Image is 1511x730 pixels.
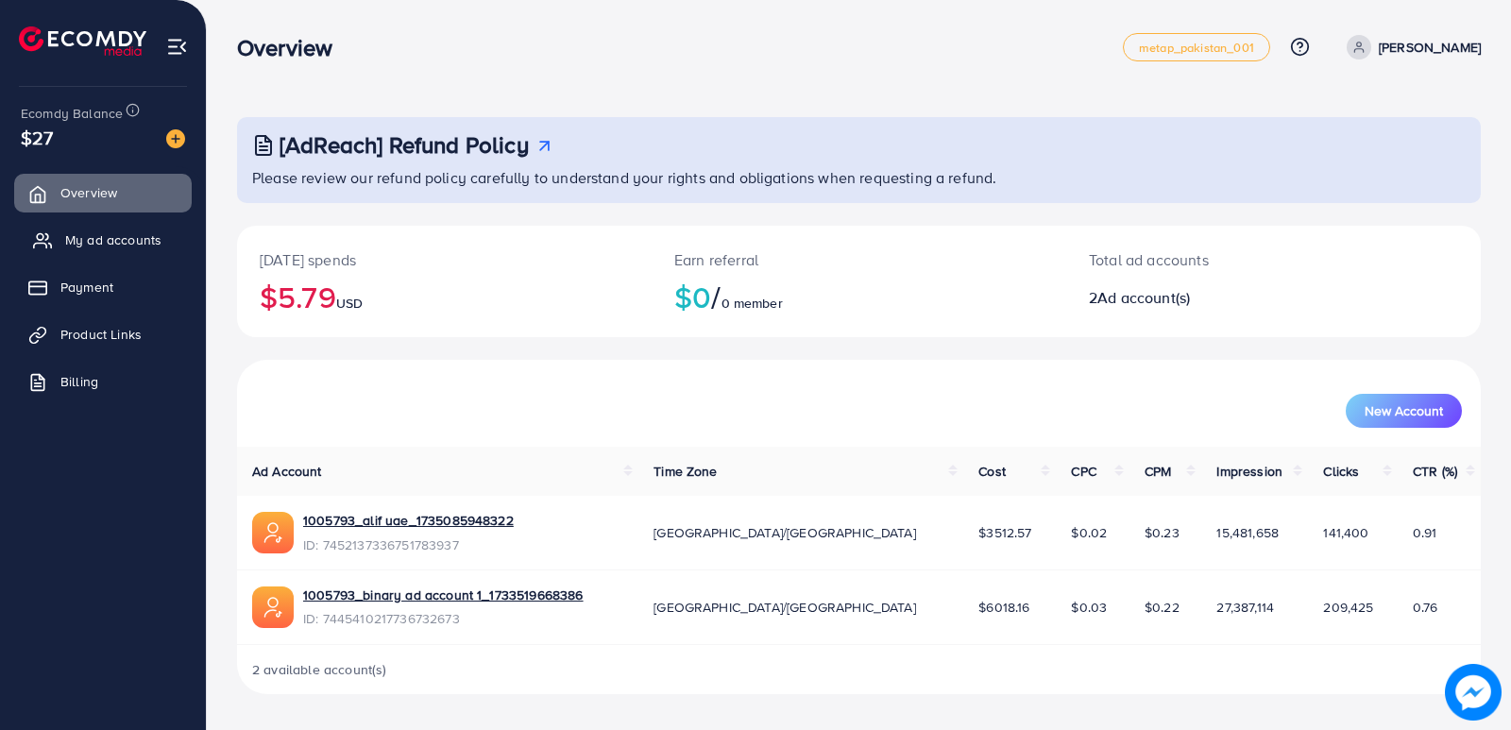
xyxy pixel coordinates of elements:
[674,279,1044,314] h2: $0
[60,325,142,344] span: Product Links
[978,523,1031,542] span: $3512.57
[21,104,123,123] span: Ecomdy Balance
[654,523,916,542] span: [GEOGRAPHIC_DATA]/[GEOGRAPHIC_DATA]
[1323,462,1359,481] span: Clicks
[1216,598,1274,617] span: 27,387,114
[260,279,629,314] h2: $5.79
[1346,394,1462,428] button: New Account
[303,511,514,530] a: 1005793_alif uae_1735085948322
[1365,404,1443,417] span: New Account
[722,294,783,313] span: 0 member
[65,230,161,249] span: My ad accounts
[1139,42,1254,54] span: metap_pakistan_001
[1323,598,1373,617] span: 209,425
[21,124,53,151] span: $27
[166,36,188,58] img: menu
[1071,523,1107,542] span: $0.02
[1145,462,1171,481] span: CPM
[19,26,146,56] img: logo
[1413,462,1457,481] span: CTR (%)
[1145,523,1180,542] span: $0.23
[654,598,916,617] span: [GEOGRAPHIC_DATA]/[GEOGRAPHIC_DATA]
[1216,523,1279,542] span: 15,481,658
[654,462,717,481] span: Time Zone
[166,129,185,148] img: image
[711,275,721,318] span: /
[303,586,584,604] a: 1005793_binary ad account 1_1733519668386
[303,535,514,554] span: ID: 7452137336751783937
[14,174,192,212] a: Overview
[260,248,629,271] p: [DATE] spends
[1089,289,1354,307] h2: 2
[252,512,294,553] img: ic-ads-acc.e4c84228.svg
[1145,598,1180,617] span: $0.22
[1339,35,1481,59] a: [PERSON_NAME]
[60,183,117,202] span: Overview
[14,315,192,353] a: Product Links
[252,166,1469,189] p: Please review our refund policy carefully to understand your rights and obligations when requesti...
[252,462,322,481] span: Ad Account
[1445,664,1502,721] img: image
[1071,598,1107,617] span: $0.03
[978,462,1006,481] span: Cost
[14,268,192,306] a: Payment
[1413,598,1438,617] span: 0.76
[1097,287,1190,308] span: Ad account(s)
[336,294,363,313] span: USD
[1089,248,1354,271] p: Total ad accounts
[978,598,1029,617] span: $6018.16
[252,586,294,628] img: ic-ads-acc.e4c84228.svg
[1413,523,1437,542] span: 0.91
[252,660,387,679] span: 2 available account(s)
[1216,462,1282,481] span: Impression
[303,609,584,628] span: ID: 7445410217736732673
[14,221,192,259] a: My ad accounts
[237,34,348,61] h3: Overview
[1071,462,1095,481] span: CPC
[60,278,113,297] span: Payment
[1123,33,1270,61] a: metap_pakistan_001
[674,248,1044,271] p: Earn referral
[60,372,98,391] span: Billing
[280,131,529,159] h3: [AdReach] Refund Policy
[14,363,192,400] a: Billing
[1323,523,1368,542] span: 141,400
[1379,36,1481,59] p: [PERSON_NAME]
